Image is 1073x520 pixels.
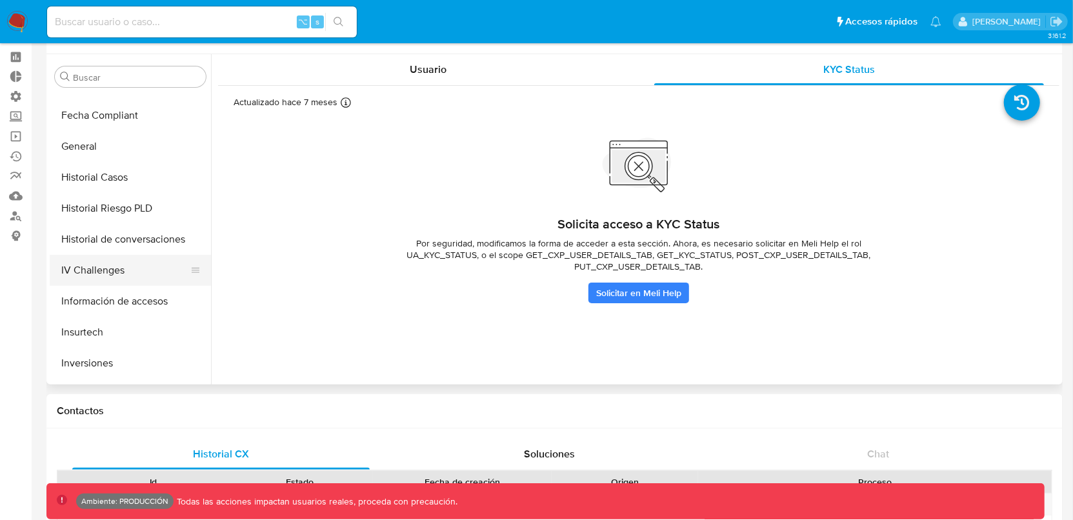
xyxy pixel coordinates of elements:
[60,72,70,82] button: Buscar
[410,62,447,77] span: Usuario
[50,317,211,348] button: Insurtech
[561,475,689,488] div: Origen
[50,348,211,379] button: Inversiones
[823,62,875,77] span: KYC Status
[73,72,201,83] input: Buscar
[325,13,352,31] button: search-icon
[174,495,457,508] p: Todas las acciones impactan usuarios reales, proceda con precaución.
[867,446,889,461] span: Chat
[524,446,575,461] span: Soluciones
[972,15,1045,28] p: valeria.monge@mercadolibre.com
[1048,30,1067,41] span: 3.161.2
[234,96,337,108] p: Actualizado hace 7 meses
[1050,15,1063,28] a: Salir
[930,16,941,27] a: Notificaciones
[47,14,357,30] input: Buscar usuario o caso...
[707,475,1043,488] div: Proceso
[89,475,217,488] div: Id
[236,475,364,488] div: Estado
[50,193,211,224] button: Historial Riesgo PLD
[50,162,211,193] button: Historial Casos
[50,131,211,162] button: General
[382,475,543,488] div: Fecha de creación
[298,15,308,28] span: ⌥
[81,499,168,504] p: Ambiente: PRODUCCIÓN
[50,100,211,131] button: Fecha Compliant
[50,224,211,255] button: Historial de conversaciones
[316,15,319,28] span: s
[50,379,211,410] button: Items
[57,405,1052,417] h1: Contactos
[50,255,201,286] button: IV Challenges
[50,286,211,317] button: Información de accesos
[193,446,249,461] span: Historial CX
[845,15,918,28] span: Accesos rápidos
